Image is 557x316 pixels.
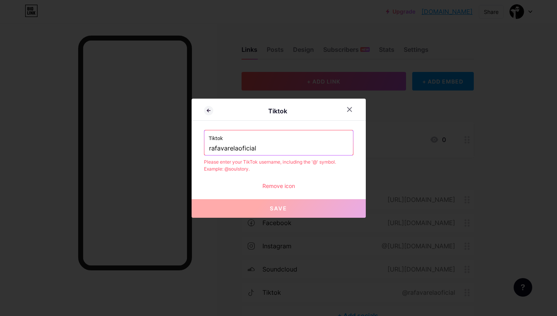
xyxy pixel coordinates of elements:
[204,182,353,190] div: Remove icon
[270,205,287,212] span: Save
[204,159,353,173] div: Please enter your TikTok username, including the '@' symbol. Example: @soulstory.
[213,106,343,116] div: Tiktok
[209,130,348,142] label: Tiktok
[209,142,348,155] input: TikTok username
[192,199,366,218] button: Save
